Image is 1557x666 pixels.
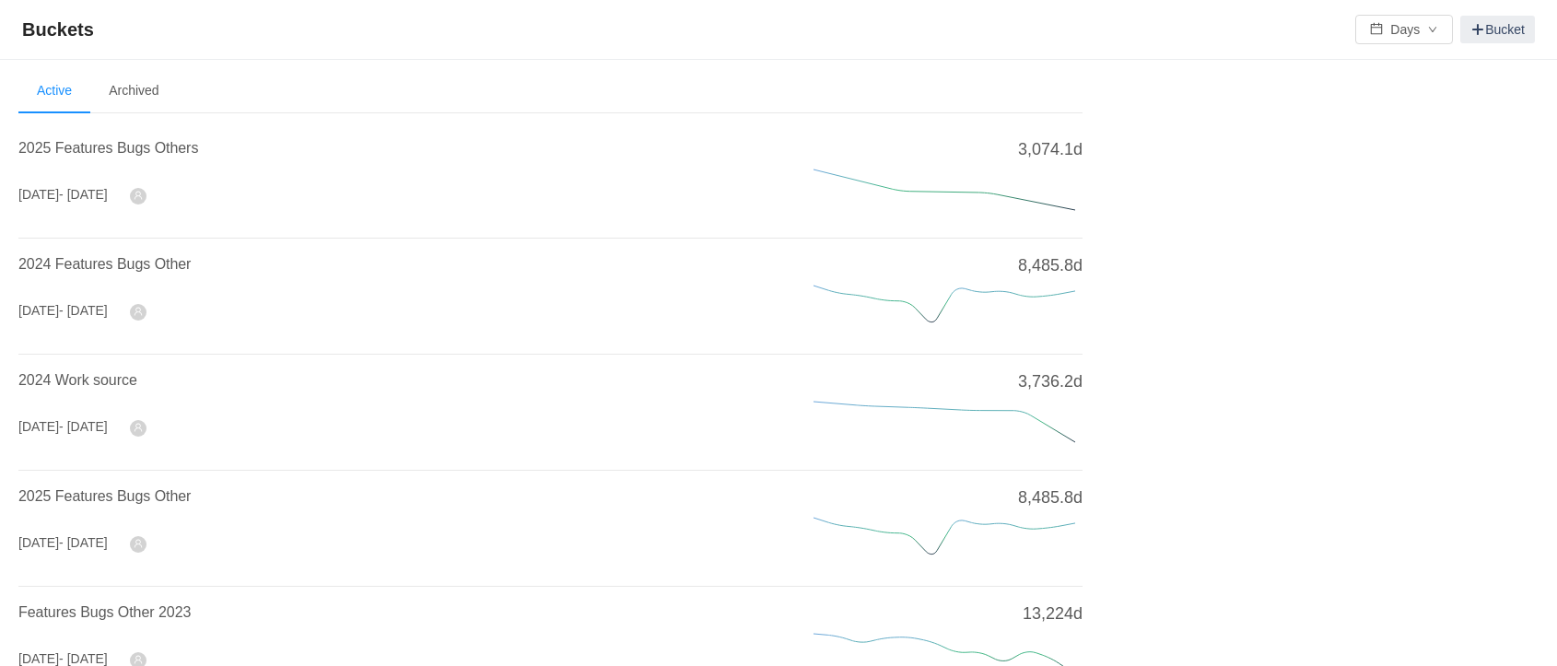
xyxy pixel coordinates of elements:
div: [DATE] [18,301,108,321]
div: [DATE] [18,533,108,553]
span: - [DATE] [59,303,108,318]
a: Bucket [1460,16,1535,43]
i: icon: user [134,191,143,200]
span: 13,224d [1023,602,1083,626]
span: 3,074.1d [1018,137,1083,162]
span: - [DATE] [59,419,108,434]
span: - [DATE] [59,651,108,666]
a: 2025 Features Bugs Other [18,488,191,504]
i: icon: user [134,539,143,548]
span: 8,485.8d [1018,485,1083,510]
span: - [DATE] [59,187,108,202]
i: icon: user [134,307,143,316]
span: 3,736.2d [1018,369,1083,394]
span: Buckets [22,15,105,44]
li: Active [18,69,90,113]
a: 2024 Features Bugs Other [18,256,191,272]
a: Features Bugs Other 2023 [18,604,191,620]
span: - [DATE] [59,535,108,550]
div: [DATE] [18,417,108,437]
i: icon: user [134,655,143,664]
button: icon: calendarDaysicon: down [1355,15,1453,44]
div: [DATE] [18,185,108,204]
a: 2024 Work source [18,372,137,388]
i: icon: user [134,423,143,432]
span: 8,485.8d [1018,253,1083,278]
a: 2025 Features Bugs Others [18,140,198,156]
li: Archived [90,69,177,113]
